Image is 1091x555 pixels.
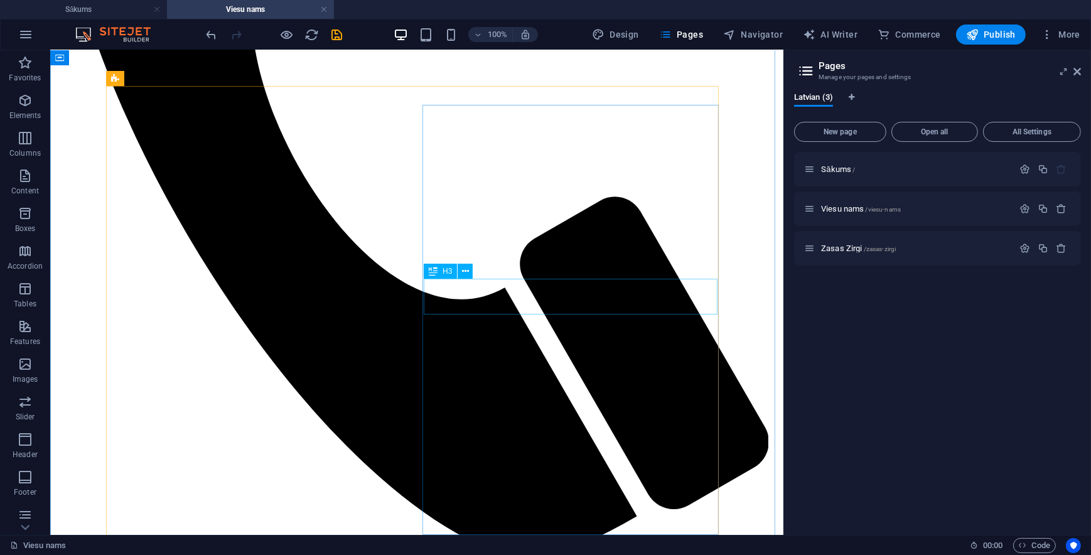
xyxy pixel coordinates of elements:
button: undo [204,27,219,42]
div: Zasas Zirgi/zasas-zirgi [817,244,1013,252]
button: New page [794,122,886,142]
p: Images [13,374,38,384]
button: All Settings [983,122,1081,142]
p: Header [13,450,38,460]
span: : [992,541,994,550]
div: Remove [1056,203,1067,214]
i: Undo: Delete elements (Ctrl+Z) [205,28,219,42]
span: Click to open page [821,164,855,174]
div: Design (Ctrl+Alt+Y) [587,24,644,45]
span: More [1041,28,1080,41]
div: Sākums/ [817,165,1013,173]
span: Design [592,28,639,41]
i: Save (Ctrl+S) [330,28,345,42]
span: Code [1019,538,1050,553]
span: Commerce [878,28,941,41]
button: Navigator [718,24,788,45]
span: All Settings [989,128,1075,136]
span: Navigator [723,28,783,41]
span: Publish [966,28,1016,41]
span: Pages [659,28,703,41]
div: Settings [1019,243,1030,254]
p: Elements [9,110,41,121]
div: Duplicate [1038,203,1048,214]
h4: Viesu nams [167,3,334,16]
button: Pages [654,24,708,45]
span: /viesu-nams [866,206,901,213]
i: On resize automatically adjust zoom level to fit chosen device. [520,29,531,40]
p: Content [11,186,39,196]
span: 00 00 [983,538,1002,553]
button: save [330,27,345,42]
button: Commerce [873,24,946,45]
button: Code [1013,538,1056,553]
a: Click to cancel selection. Double-click to open Pages [10,538,66,553]
button: Click here to leave preview mode and continue editing [279,27,294,42]
span: H3 [443,267,452,275]
span: / [852,166,855,173]
button: AI Writer [798,24,863,45]
h3: Manage your pages and settings [819,72,1056,83]
button: More [1036,24,1085,45]
img: Editor Logo [72,27,166,42]
button: Usercentrics [1066,538,1081,553]
button: reload [304,27,320,42]
button: Open all [891,122,978,142]
span: Open all [897,128,972,136]
div: Viesu nams/viesu-nams [817,205,1013,213]
h6: Session time [970,538,1003,553]
p: Boxes [15,224,36,234]
i: Reload page [305,28,320,42]
div: Remove [1056,243,1067,254]
p: Slider [16,412,35,422]
span: Click to open page [821,204,901,213]
div: Duplicate [1038,243,1048,254]
span: Click to open page [821,244,896,253]
span: Latvian (3) [794,90,833,107]
button: Publish [956,24,1026,45]
p: Tables [14,299,36,309]
h6: 100% [487,27,507,42]
span: AI Writer [803,28,857,41]
p: Columns [9,148,41,158]
div: The startpage cannot be deleted [1056,164,1067,175]
p: Accordion [8,261,43,271]
div: Duplicate [1038,164,1048,175]
div: Settings [1019,164,1030,175]
p: Features [10,337,40,347]
button: 100% [468,27,513,42]
span: New page [800,128,881,136]
div: Settings [1019,203,1030,214]
span: /zasas-zirgi [864,245,896,252]
button: Design [587,24,644,45]
p: Favorites [9,73,41,83]
div: Language Tabs [794,93,1081,117]
p: Footer [14,487,36,497]
h2: Pages [819,60,1081,72]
